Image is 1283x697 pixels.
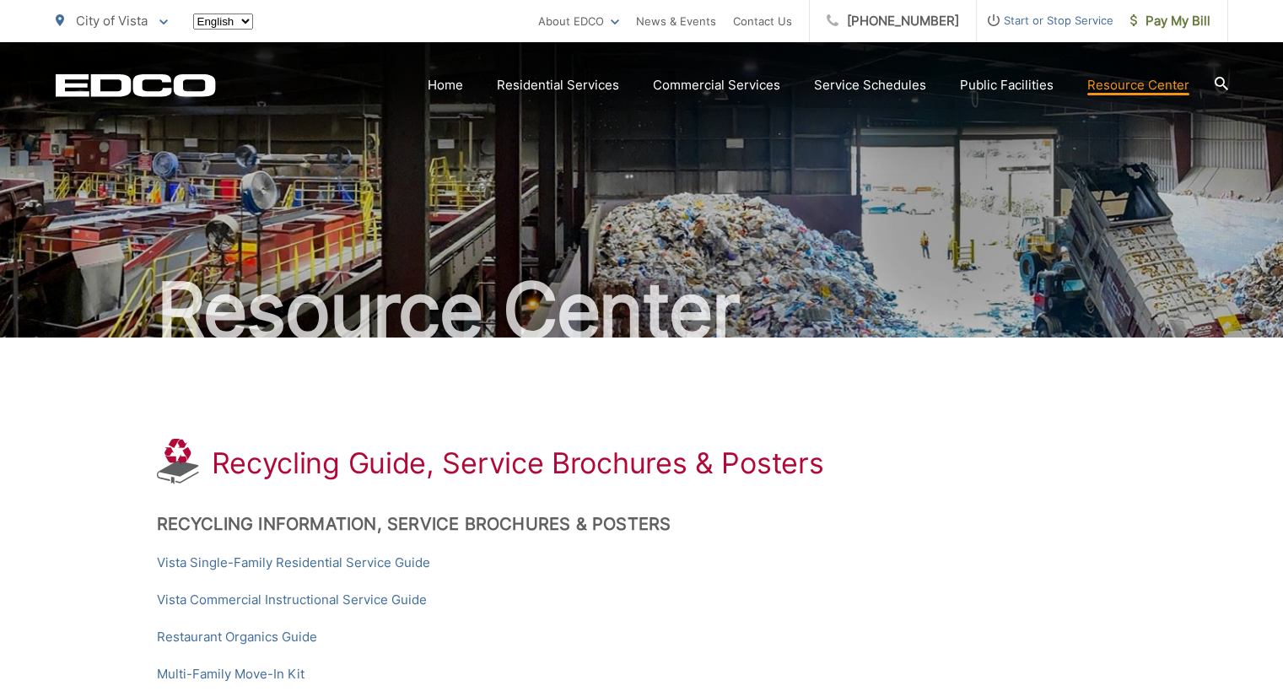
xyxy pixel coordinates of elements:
[157,664,305,684] a: Multi-Family Move-In Kit
[76,13,148,29] span: City of Vista
[814,75,926,95] a: Service Schedules
[636,11,716,31] a: News & Events
[56,73,216,97] a: EDCD logo. Return to the homepage.
[538,11,619,31] a: About EDCO
[1130,11,1210,31] span: Pay My Bill
[212,446,824,480] h1: Recycling Guide, Service Brochures & Posters
[157,514,1127,534] h2: Recycling Information, Service Brochures & Posters
[428,75,463,95] a: Home
[193,14,253,30] select: Select a language
[56,268,1228,353] h2: Resource Center
[653,75,780,95] a: Commercial Services
[497,75,619,95] a: Residential Services
[157,553,430,573] a: Vista Single-Family Residential Service Guide
[1087,75,1189,95] a: Resource Center
[960,75,1054,95] a: Public Facilities
[157,590,427,610] a: Vista Commercial Instructional Service Guide
[157,627,317,647] a: Restaurant Organics Guide
[733,11,792,31] a: Contact Us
